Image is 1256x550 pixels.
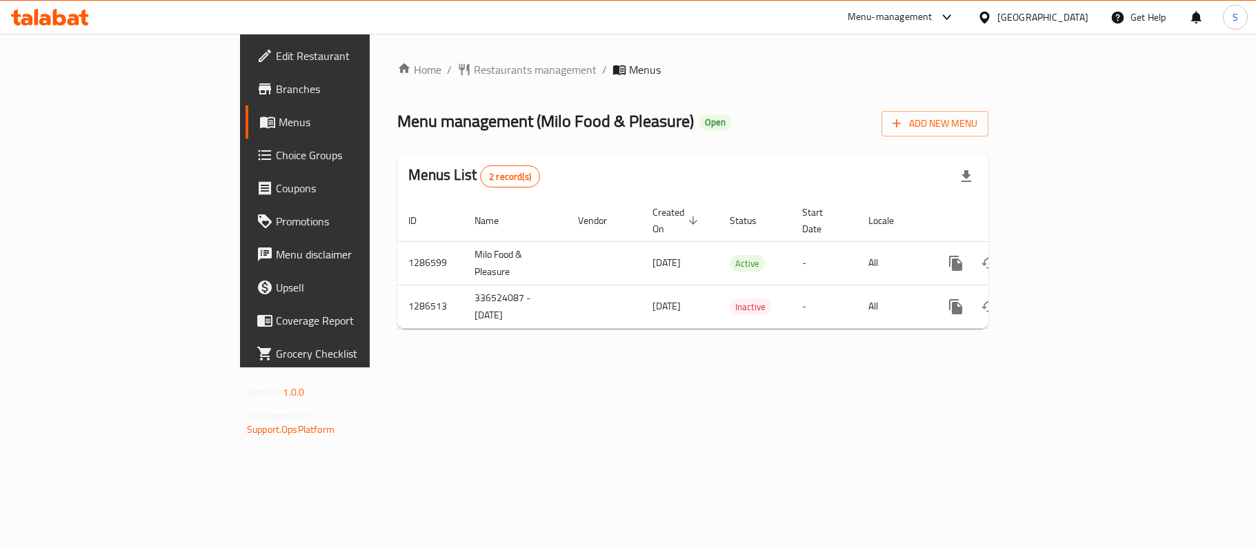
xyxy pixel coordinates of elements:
[246,271,450,304] a: Upsell
[475,212,517,229] span: Name
[283,383,304,401] span: 1.0.0
[247,383,281,401] span: Version:
[973,290,1006,323] button: Change Status
[881,111,988,136] button: Add New Menu
[730,299,771,315] span: Inactive
[279,114,439,130] span: Menus
[939,247,973,280] button: more
[276,48,439,64] span: Edit Restaurant
[973,247,1006,280] button: Change Status
[246,172,450,205] a: Coupons
[247,420,335,438] a: Support.OpsPlatform
[474,61,597,78] span: Restaurants management
[480,165,540,187] div: Total records count
[928,200,1083,242] th: Actions
[276,345,439,362] span: Grocery Checklist
[463,241,567,285] td: Milo Food & Pleasure
[397,200,1083,329] table: enhanced table
[950,160,983,193] div: Export file
[939,290,973,323] button: more
[652,204,702,237] span: Created On
[857,241,928,285] td: All
[848,9,933,26] div: Menu-management
[868,212,912,229] span: Locale
[276,279,439,296] span: Upsell
[699,114,731,131] div: Open
[246,105,450,139] a: Menus
[730,212,775,229] span: Status
[1233,10,1238,25] span: S
[652,297,681,315] span: [DATE]
[246,205,450,238] a: Promotions
[730,256,765,272] span: Active
[457,61,597,78] a: Restaurants management
[791,285,857,328] td: -
[408,165,540,187] h2: Menus List
[276,180,439,196] span: Coupons
[857,285,928,328] td: All
[652,254,681,272] span: [DATE]
[276,147,439,163] span: Choice Groups
[246,337,450,370] a: Grocery Checklist
[578,212,625,229] span: Vendor
[246,139,450,172] a: Choice Groups
[246,238,450,271] a: Menu disclaimer
[791,241,857,285] td: -
[397,105,694,136] span: Menu management ( Milo Food & Pleasure )
[276,213,439,230] span: Promotions
[730,255,765,272] div: Active
[397,61,988,78] nav: breadcrumb
[699,116,731,128] span: Open
[246,72,450,105] a: Branches
[276,81,439,97] span: Branches
[463,285,567,328] td: 336524087 - [DATE]
[247,407,310,425] span: Get support on:
[276,246,439,263] span: Menu disclaimer
[276,312,439,329] span: Coverage Report
[246,39,450,72] a: Edit Restaurant
[629,61,661,78] span: Menus
[408,212,435,229] span: ID
[802,204,841,237] span: Start Date
[246,304,450,337] a: Coverage Report
[997,10,1088,25] div: [GEOGRAPHIC_DATA]
[893,115,977,132] span: Add New Menu
[481,170,539,183] span: 2 record(s)
[602,61,607,78] li: /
